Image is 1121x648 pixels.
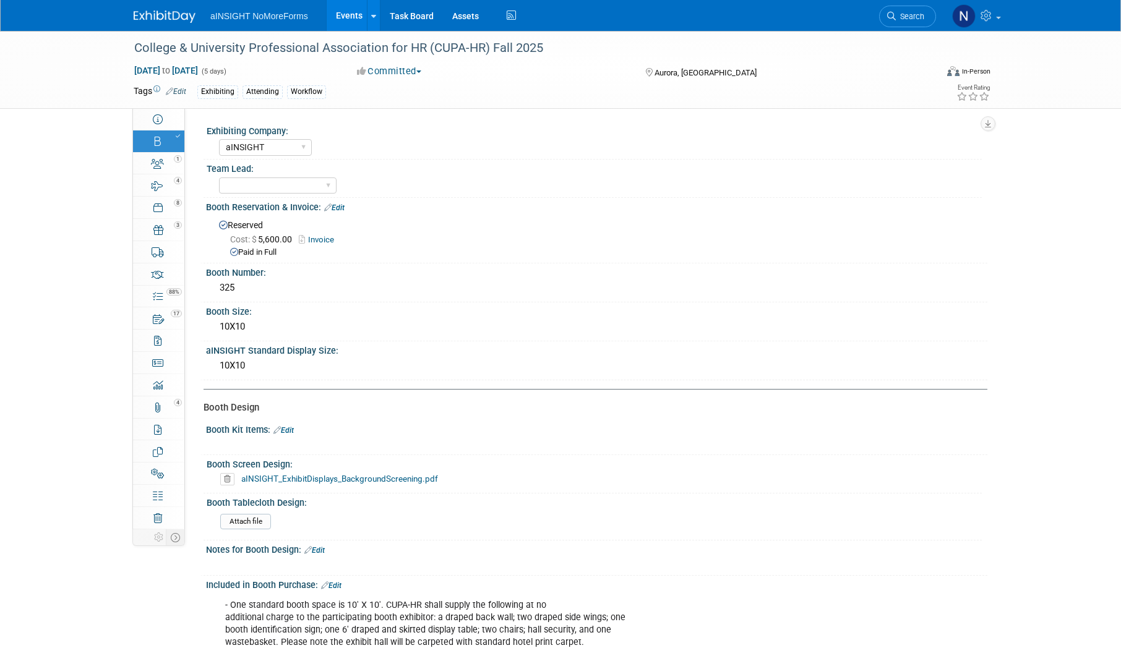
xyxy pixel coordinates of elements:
button: Committed [353,65,426,78]
div: Booth Kit Items: [206,420,987,437]
div: Reserved [215,216,978,259]
a: Edit [304,546,325,555]
div: Booth Reservation & Invoice: [206,198,987,214]
div: 10X10 [215,356,978,375]
div: Booth Screen Design: [207,455,982,471]
div: Paid in Full [230,247,978,258]
td: Tags [134,85,186,99]
div: College & University Professional Association for HR (CUPA-HR) Fall 2025 [130,37,917,59]
div: Exhibiting Company: [207,122,982,137]
td: Personalize Event Tab Strip [152,529,166,545]
a: aINSIGHT_ExhibitDisplays_BackgroundScreening.pdf [241,474,438,484]
div: Booth Size: [206,302,987,318]
a: 4 [133,396,184,418]
span: 8 [174,199,182,207]
div: Event Format [863,64,990,83]
div: Workflow [287,85,326,98]
div: In-Person [961,67,990,76]
div: 10X10 [215,317,978,336]
a: 4 [133,174,184,196]
div: Team Lead: [207,160,982,175]
span: 4 [174,399,182,406]
span: to [160,66,172,75]
img: Nichole Brown [952,4,976,28]
div: Booth Number: [206,263,987,279]
span: (5 days) [200,67,226,75]
span: 3 [174,221,182,229]
a: Edit [273,426,294,435]
a: 88% [133,286,184,307]
img: Format-Inperson.png [947,66,960,76]
td: Toggle Event Tabs [166,529,185,545]
span: 88% [166,288,182,296]
span: 5,600.00 [230,234,297,244]
a: Edit [166,87,186,96]
a: Invoice [299,235,340,244]
div: Included in Booth Purchase: [206,576,987,592]
div: Booth Design [204,401,978,414]
div: aINSIGHT Standard Display Size: [206,341,987,357]
a: 8 [133,197,184,218]
span: Search [896,12,924,21]
a: 3 [133,219,184,241]
a: 17 [133,307,184,329]
span: Aurora, [GEOGRAPHIC_DATA] [655,68,757,77]
i: Booth reservation complete [176,134,180,139]
span: 17 [171,310,182,317]
a: Edit [324,203,345,212]
a: Edit [321,581,341,590]
span: Cost: $ [230,234,258,244]
div: Exhibiting [197,85,238,98]
div: 325 [215,278,978,297]
a: Delete attachment? [220,475,239,484]
a: Search [879,6,936,27]
img: ExhibitDay [134,11,195,23]
div: Event Rating [956,85,990,91]
div: Booth Tablecloth Design: [207,493,982,509]
div: Notes for Booth Design: [206,540,987,556]
span: 1 [174,155,182,163]
span: aINSIGHT NoMoreForms [210,11,308,21]
span: 4 [174,177,182,184]
span: [DATE] [DATE] [134,65,199,76]
div: Attending [243,85,283,98]
a: 1 [133,153,184,174]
